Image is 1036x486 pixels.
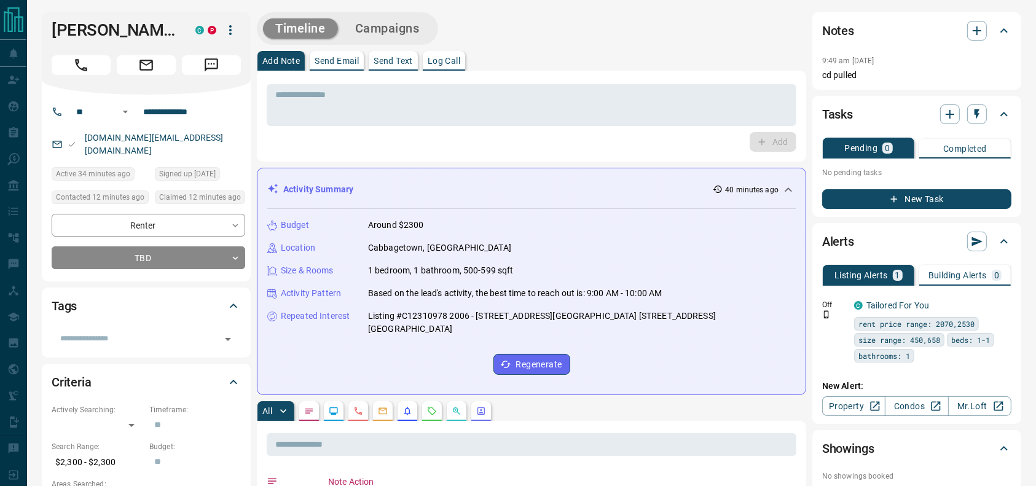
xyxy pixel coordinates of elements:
[822,21,854,41] h2: Notes
[262,57,300,65] p: Add Note
[452,406,461,416] svg: Opportunities
[822,16,1011,45] div: Notes
[844,144,877,152] p: Pending
[822,104,853,124] h2: Tasks
[182,55,241,75] span: Message
[52,214,245,237] div: Renter
[195,26,204,34] div: condos.ca
[315,57,359,65] p: Send Email
[368,241,511,254] p: Cabbagetown, [GEOGRAPHIC_DATA]
[52,296,77,316] h2: Tags
[854,301,863,310] div: condos.ca
[68,140,76,149] svg: Email Valid
[52,372,92,392] h2: Criteria
[427,406,437,416] svg: Requests
[476,406,486,416] svg: Agent Actions
[149,441,241,452] p: Budget:
[343,18,432,39] button: Campaigns
[117,55,176,75] span: Email
[866,300,929,310] a: Tailored For You
[858,334,940,346] span: size range: 450,658
[304,406,314,416] svg: Notes
[52,246,245,269] div: TBD
[56,168,130,180] span: Active 34 minutes ago
[155,190,245,208] div: Thu Aug 14 2025
[822,100,1011,129] div: Tasks
[822,434,1011,463] div: Showings
[822,299,847,310] p: Off
[52,167,149,184] div: Thu Aug 14 2025
[159,191,241,203] span: Claimed 12 minutes ago
[283,183,353,196] p: Activity Summary
[52,367,241,397] div: Criteria
[219,331,237,348] button: Open
[994,271,999,280] p: 0
[428,57,460,65] p: Log Call
[822,227,1011,256] div: Alerts
[822,396,885,416] a: Property
[822,310,831,319] svg: Push Notification Only
[493,354,570,375] button: Regenerate
[822,380,1011,393] p: New Alert:
[149,404,241,415] p: Timeframe:
[822,57,874,65] p: 9:49 am [DATE]
[281,241,315,254] p: Location
[263,18,338,39] button: Timeline
[267,178,796,201] div: Activity Summary40 minutes ago
[951,334,990,346] span: beds: 1-1
[368,219,424,232] p: Around $2300
[834,271,888,280] p: Listing Alerts
[948,396,1011,416] a: Mr.Loft
[402,406,412,416] svg: Listing Alerts
[378,406,388,416] svg: Emails
[52,291,241,321] div: Tags
[281,219,309,232] p: Budget
[928,271,987,280] p: Building Alerts
[281,310,350,323] p: Repeated Interest
[822,189,1011,209] button: New Task
[281,287,341,300] p: Activity Pattern
[885,144,890,152] p: 0
[329,406,339,416] svg: Lead Browsing Activity
[52,20,177,40] h1: [PERSON_NAME]
[52,441,143,452] p: Search Range:
[118,104,133,119] button: Open
[725,184,779,195] p: 40 minutes ago
[368,264,514,277] p: 1 bedroom, 1 bathroom, 500-599 sqft
[281,264,334,277] p: Size & Rooms
[822,439,874,458] h2: Showings
[353,406,363,416] svg: Calls
[208,26,216,34] div: property.ca
[943,144,987,153] p: Completed
[368,310,796,335] p: Listing #C12310978 2006 - [STREET_ADDRESS][GEOGRAPHIC_DATA] [STREET_ADDRESS][GEOGRAPHIC_DATA]
[155,167,245,184] div: Wed May 06 2020
[885,396,948,416] a: Condos
[858,318,975,330] span: rent price range: 2070,2530
[52,190,149,208] div: Thu Aug 14 2025
[56,191,144,203] span: Contacted 12 minutes ago
[262,407,272,415] p: All
[159,168,216,180] span: Signed up [DATE]
[822,163,1011,182] p: No pending tasks
[822,69,1011,82] p: cd pulled
[374,57,413,65] p: Send Text
[52,452,143,472] p: $2,300 - $2,300
[85,133,224,155] a: [DOMAIN_NAME][EMAIL_ADDRESS][DOMAIN_NAME]
[822,232,854,251] h2: Alerts
[52,404,143,415] p: Actively Searching:
[52,55,111,75] span: Call
[858,350,910,362] span: bathrooms: 1
[368,287,662,300] p: Based on the lead's activity, the best time to reach out is: 9:00 AM - 10:00 AM
[822,471,1011,482] p: No showings booked
[895,271,900,280] p: 1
